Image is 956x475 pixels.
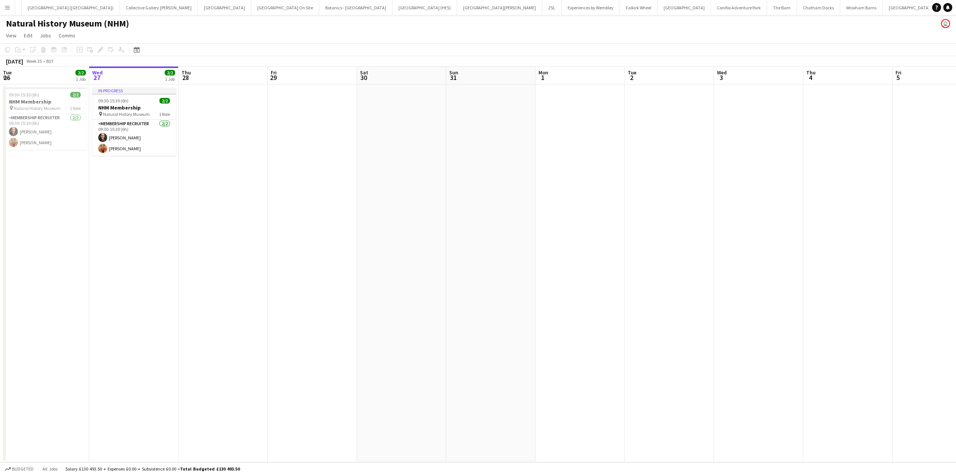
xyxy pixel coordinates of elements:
button: [GEOGRAPHIC_DATA] [883,0,936,15]
button: Conifox Adventure Park [711,0,767,15]
button: ZSL [542,0,562,15]
button: Falkirk Wheel [620,0,658,15]
span: 09:30-15:30 (6h) [9,92,39,98]
span: 2/2 [159,98,170,104]
span: Wed [92,69,103,76]
span: Wed [717,69,727,76]
span: 31 [448,73,458,82]
span: Thu [181,69,191,76]
span: 27 [91,73,103,82]
span: Fri [271,69,277,76]
button: Budgeted [4,465,35,473]
span: 29 [270,73,277,82]
span: Sun [449,69,458,76]
span: 30 [359,73,368,82]
span: Fri [896,69,901,76]
button: [GEOGRAPHIC_DATA] ([GEOGRAPHIC_DATA]) [22,0,120,15]
span: Week 35 [25,58,43,64]
button: [GEOGRAPHIC_DATA] (HES) [392,0,457,15]
span: All jobs [41,466,59,472]
span: 2/2 [70,92,81,98]
span: View [6,32,16,39]
div: 1 Job [165,76,175,82]
span: Budgeted [12,466,34,472]
button: Chatham Docks [797,0,840,15]
span: 1 Role [70,105,81,111]
span: Natural History Museum [14,105,60,111]
span: 2/2 [165,70,175,75]
app-user-avatar: Eldina Munatay [941,19,950,28]
span: 26 [2,73,12,82]
span: 09:30-15:30 (6h) [98,98,128,104]
button: The Barn [767,0,797,15]
a: View [3,31,19,40]
button: [GEOGRAPHIC_DATA] On Site [251,0,319,15]
span: Natural History Museum [103,111,150,117]
a: Jobs [37,31,54,40]
button: [GEOGRAPHIC_DATA][PERSON_NAME] [457,0,542,15]
span: 1 Role [159,111,170,117]
span: Edit [24,32,32,39]
div: [DATE] [6,58,23,65]
h3: NHM Membership [92,104,176,111]
app-job-card: 09:30-15:30 (6h)2/2NHM Membership Natural History Museum1 RoleMembership Recruiter2/209:30-15:30 ... [3,87,87,150]
button: Collective Gallery [PERSON_NAME] [120,0,198,15]
app-job-card: In progress09:30-15:30 (6h)2/2NHM Membership Natural History Museum1 RoleMembership Recruiter2/20... [92,87,176,156]
span: Tue [3,69,12,76]
span: Mon [538,69,548,76]
app-card-role: Membership Recruiter2/209:30-15:30 (6h)[PERSON_NAME][PERSON_NAME] [92,120,176,156]
span: Comms [59,32,75,39]
h1: Natural History Museum (NHM) [6,18,129,29]
div: 1 Job [76,76,86,82]
div: BST [46,58,54,64]
span: 4 [805,73,816,82]
span: 3 [716,73,727,82]
span: Jobs [40,32,51,39]
span: 1 [537,73,548,82]
h3: NHM Membership [3,98,87,105]
div: In progress [92,87,176,93]
app-card-role: Membership Recruiter2/209:30-15:30 (6h)[PERSON_NAME][PERSON_NAME] [3,114,87,150]
a: Edit [21,31,35,40]
span: 5 [894,73,901,82]
button: [GEOGRAPHIC_DATA] [198,0,251,15]
span: Tue [628,69,636,76]
span: 2 [627,73,636,82]
button: Experiences by Wembley [562,0,620,15]
span: 2/2 [75,70,86,75]
div: Salary £130 493.50 + Expenses £0.00 + Subsistence £0.00 = [65,466,240,472]
span: Total Budgeted £130 493.50 [180,466,240,472]
span: Sat [360,69,368,76]
button: Wroxham Barns [840,0,883,15]
a: Comms [56,31,78,40]
span: Thu [806,69,816,76]
button: Botanics - [GEOGRAPHIC_DATA] [319,0,392,15]
span: 28 [180,73,191,82]
button: [GEOGRAPHIC_DATA] [658,0,711,15]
